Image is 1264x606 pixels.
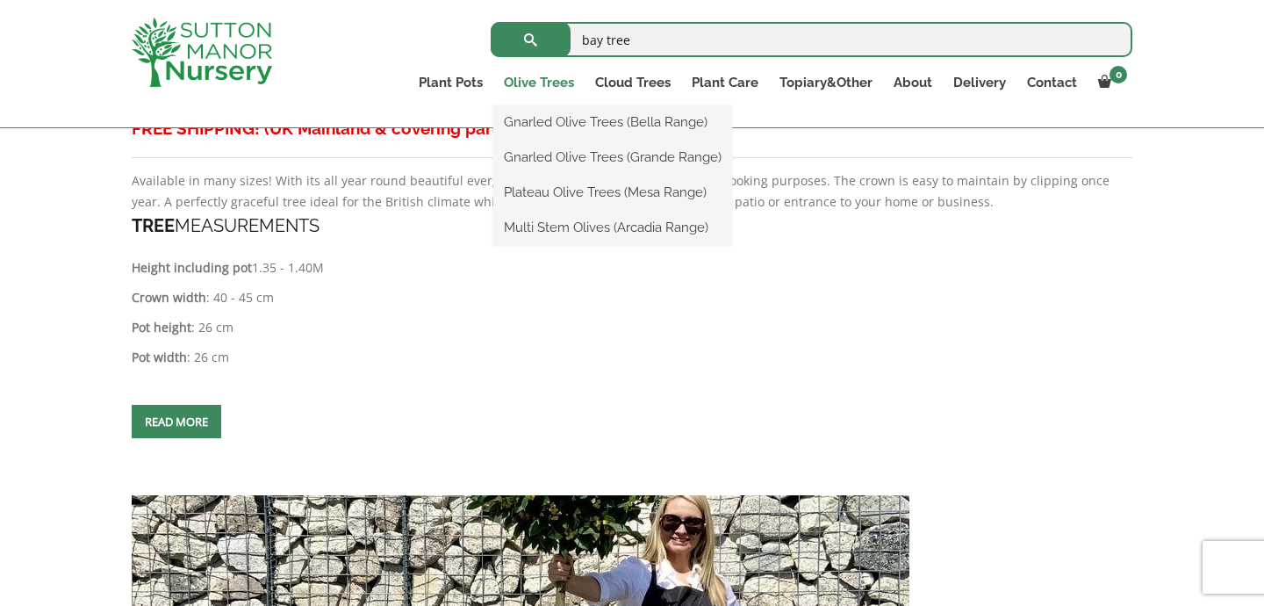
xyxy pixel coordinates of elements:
[681,70,769,95] a: Plant Care
[132,287,1132,308] p: : 40 - 45 cm
[132,18,272,87] img: logo
[1110,66,1127,83] span: 0
[132,257,1132,278] p: 1.35 - 1.40M
[132,112,1132,145] h3: FREE SHIPPING! (UK Mainland & covering parts of [GEOGRAPHIC_DATA])
[132,259,252,276] strong: Height including pot
[132,317,1132,338] p: : 26 cm
[883,70,943,95] a: About
[132,112,1132,368] div: Available in many sizes! With its all year round beautiful evergreen leaves, which can be used to...
[1088,70,1132,95] a: 0
[132,319,191,335] strong: Pot height
[493,214,732,241] a: Multi Stem Olives (Arcadia Range)
[585,70,681,95] a: Cloud Trees
[132,289,206,306] strong: Crown width
[132,349,187,365] strong: Pot width
[769,70,883,95] a: Topiary&Other
[943,70,1016,95] a: Delivery
[132,213,1132,240] h4: MEASUREMENTS
[132,405,221,438] a: Read more
[408,70,493,95] a: Plant Pots
[493,109,732,135] a: Gnarled Olive Trees (Bella Range)
[493,179,732,206] a: Plateau Olive Trees (Mesa Range)
[132,215,175,236] strong: TREE
[493,70,585,95] a: Olive Trees
[493,144,732,170] a: Gnarled Olive Trees (Grande Range)
[491,22,1132,57] input: Search...
[1016,70,1088,95] a: Contact
[132,347,1132,368] p: : 26 cm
